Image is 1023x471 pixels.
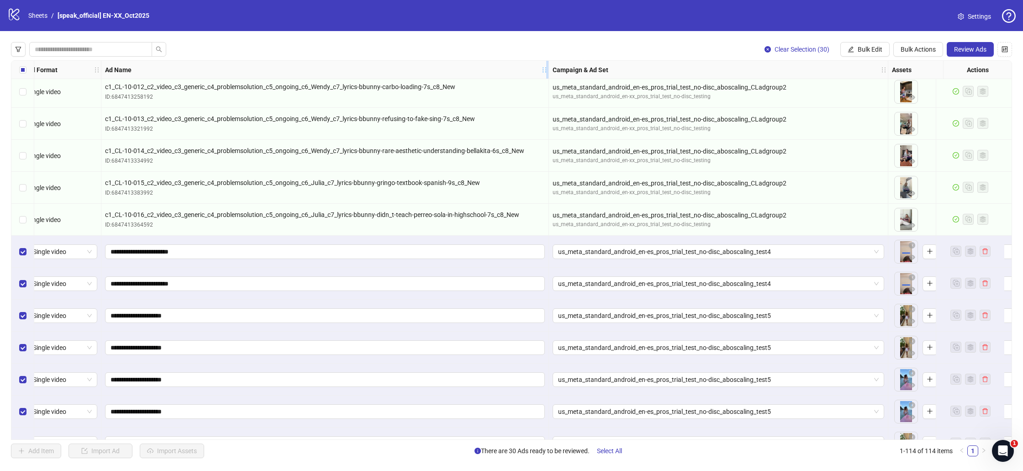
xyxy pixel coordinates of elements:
[558,309,879,323] span: us_meta_standard_android_en-es_pros_trial_test_no-disc_aboscaling_test5
[558,245,879,259] span: us_meta_standard_android_en-es_pros_trial_test_no-disc_aboscaling_test4
[895,80,918,103] img: Asset 1
[954,46,986,53] span: Review Ads
[848,46,854,53] span: edit
[895,432,918,455] div: Asset 1
[947,42,994,57] button: Review Ads
[15,46,21,53] span: filter
[907,188,918,199] button: Preview
[895,240,918,263] img: Asset 1
[881,67,887,73] span: holder
[27,152,61,159] span: Single video
[907,400,918,411] button: Delete
[967,65,989,75] strong: Actions
[895,112,918,135] img: Asset 1
[909,306,915,312] span: close-circle
[11,204,34,236] div: Select row 84
[1011,440,1018,447] span: 1
[27,120,61,127] span: Single video
[927,376,933,382] span: plus
[546,61,548,79] div: Resize Ad Name column
[953,88,959,95] span: check-circle
[558,341,879,355] span: us_meta_standard_android_en-es_pros_trial_test_no-disc_aboscaling_test5
[909,318,915,324] span: eye
[923,244,937,259] button: Add
[1002,46,1008,53] span: control
[105,210,545,220] span: c1_CL-10-016_c2_video_c3_generic_c4_problemsolution_c5_ongoing_c6_Julia_c7_lyrics-bbunny-didn_t-t...
[950,9,998,24] a: Settings
[140,444,204,458] button: Import Assets
[958,13,964,20] span: setting
[909,94,915,101] span: eye
[100,67,106,73] span: holder
[978,445,989,456] button: right
[895,304,918,327] img: Asset 1
[909,382,915,388] span: eye
[907,284,918,295] button: Preview
[757,42,837,57] button: Clear Selection (30)
[33,277,92,291] span: Single video
[997,42,1012,57] button: Configure table settings
[590,444,629,458] button: Select All
[553,65,608,75] strong: Campaign & Ad Set
[901,46,936,53] span: Bulk Actions
[895,144,918,167] img: Asset 1
[909,254,915,260] span: eye
[11,428,34,460] div: Select row 91
[105,157,545,165] div: ID: 6847413334992
[895,336,918,359] img: Asset 1
[907,156,918,167] button: Preview
[978,445,989,456] li: Next Page
[597,447,622,455] span: Select All
[967,445,978,456] li: 1
[953,184,959,191] span: check-circle
[895,176,918,199] img: Asset 1
[105,125,545,133] div: ID: 6847413321992
[923,372,937,387] button: Add
[907,92,918,103] button: Preview
[553,82,884,92] div: us_meta_standard_android_en-es_pros_trial_test_no-disc_aboscaling_CLadgroup2
[553,220,884,229] div: us_meta_standard_android_en-xx_pros_trial_test_no-disc_testing
[11,61,34,79] div: Select all rows
[51,11,54,21] li: /
[553,124,884,133] div: us_meta_standard_android_en-xx_pros_trial_test_no-disc_testing
[886,61,888,79] div: Resize Campaign & Ad Set column
[892,65,912,75] strong: Assets
[907,316,918,327] button: Preview
[895,208,918,231] img: Asset 1
[11,108,34,140] div: Select row 81
[907,220,918,231] button: Preview
[909,402,915,408] span: close-circle
[475,448,481,454] span: info-circle
[105,221,545,229] div: ID: 6847413364592
[553,188,884,197] div: us_meta_standard_android_en-xx_pros_trial_test_no-disc_testing
[907,412,918,423] button: Preview
[553,146,884,156] div: us_meta_standard_android_en-es_pros_trial_test_no-disc_aboscaling_CLadgroup2
[775,46,829,53] span: Clear Selection (30)
[11,396,34,428] div: Select row 90
[33,437,92,450] span: Single video
[909,190,915,196] span: eye
[907,252,918,263] button: Preview
[907,272,918,283] button: Delete
[927,280,933,286] span: plus
[541,67,548,73] span: holder
[907,432,918,443] button: Delete
[33,245,92,259] span: Single video
[895,400,918,423] img: Asset 1
[33,405,92,418] span: Single video
[895,272,918,295] img: Asset 1
[105,82,545,92] span: c1_CL-10-012_c2_video_c3_generic_c4_problemsolution_c5_ongoing_c6_Wendy_c7_lyrics-bbunny-carbo-lo...
[900,445,953,456] li: 1-114 of 114 items
[895,368,918,391] img: Asset 1
[909,414,915,420] span: eye
[907,336,918,347] button: Delete
[909,434,915,440] span: close-circle
[558,405,879,418] span: us_meta_standard_android_en-es_pros_trial_test_no-disc_aboscaling_test5
[553,210,884,220] div: us_meta_standard_android_en-es_pros_trial_test_no-disc_aboscaling_CLadgroup2
[923,404,937,419] button: Add
[923,436,937,451] button: Add
[909,126,915,132] span: eye
[105,189,545,197] div: ID: 6847413383992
